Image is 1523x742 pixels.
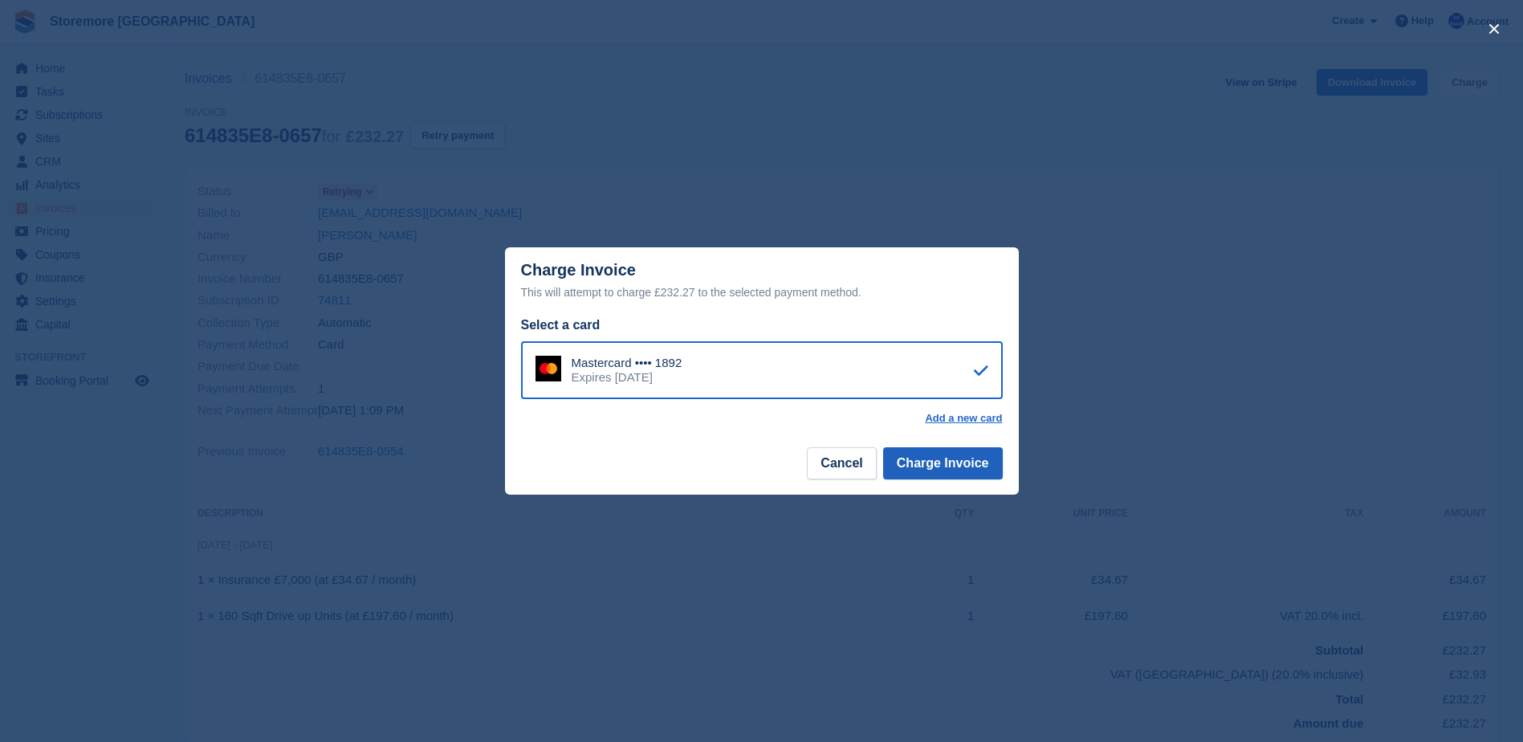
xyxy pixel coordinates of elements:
div: Mastercard •••• 1892 [572,356,682,370]
button: Cancel [807,447,876,479]
div: Charge Invoice [521,261,1003,302]
img: Mastercard Logo [535,356,561,381]
div: Expires [DATE] [572,370,682,385]
div: Select a card [521,316,1003,335]
button: close [1481,16,1507,42]
div: This will attempt to charge £232.27 to the selected payment method. [521,283,1003,302]
button: Charge Invoice [883,447,1003,479]
a: Add a new card [925,412,1002,425]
